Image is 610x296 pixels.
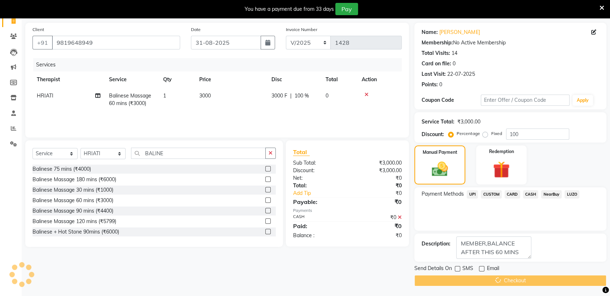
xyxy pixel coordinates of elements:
div: ₹0 [348,182,408,190]
label: Manual Payment [423,149,457,156]
span: 3000 F [271,92,287,100]
div: You have a payment due from 33 days [245,5,334,13]
th: Qty [159,71,195,88]
div: Balinese + Hot Stone 90mins (₹6000) [32,228,119,236]
div: ₹0 [357,190,407,197]
span: 0 [326,92,328,99]
th: Price [195,71,267,88]
div: Membership: [422,39,453,47]
span: Payment Methods [422,190,464,198]
label: Invoice Number [286,26,317,33]
span: CASH [523,190,539,199]
div: Total: [288,182,348,190]
label: Percentage [457,130,480,137]
div: Discount: [288,167,348,174]
div: Balinese Massage 30 mins (₹1000) [32,186,113,194]
span: CARD [505,190,520,199]
div: Card on file: [422,60,451,68]
div: Name: [422,29,438,36]
img: _gift.svg [488,159,515,180]
div: ₹0 [348,214,408,221]
th: Therapist [32,71,105,88]
div: Balinese Massage 60 mins (₹3000) [32,197,113,204]
th: Service [105,71,159,88]
div: Paid: [288,222,348,230]
th: Disc [267,71,321,88]
label: Redemption [489,148,514,155]
span: Total [293,148,310,156]
div: CASH [288,214,348,221]
div: ₹0 [348,174,408,182]
div: No Active Membership [422,39,599,47]
div: ₹3,000.00 [457,118,480,126]
span: 1 [163,92,166,99]
div: Description: [422,240,450,248]
div: 0 [439,81,442,88]
div: Points: [422,81,438,88]
div: Coupon Code [422,96,481,104]
div: Balinese Massage 90 mins (₹4400) [32,207,113,215]
input: Enter Offer / Coupon Code [481,95,570,106]
span: UPI [467,190,478,199]
span: CUSTOM [481,190,502,199]
th: Total [321,71,357,88]
a: Add Tip [288,190,357,197]
div: Balinese Massage 180 mins (₹6000) [32,176,116,183]
button: Apply [572,95,593,106]
div: Net: [288,174,348,182]
div: ₹0 [348,232,408,239]
span: Email [487,265,499,274]
div: Payments [293,208,402,214]
span: LUZO [565,190,579,199]
input: Search or Scan [131,148,266,159]
div: Sub Total: [288,159,348,167]
div: ₹3,000.00 [348,159,408,167]
button: +91 [32,36,53,49]
span: SMS [462,265,473,274]
span: HRIATI [37,92,53,99]
span: Send Details On [414,265,452,274]
div: 14 [452,49,457,57]
div: ₹0 [348,222,408,230]
div: Services [33,58,407,71]
span: NearBuy [541,190,562,199]
div: Total Visits: [422,49,450,57]
div: Service Total: [422,118,454,126]
div: ₹3,000.00 [348,167,408,174]
div: Balance : [288,232,348,239]
label: Client [32,26,44,33]
label: Date [191,26,201,33]
th: Action [357,71,402,88]
label: Fixed [491,130,502,137]
div: 0 [453,60,456,68]
span: 3000 [199,92,211,99]
span: Balinese Massage 60 mins (₹3000) [109,92,151,106]
input: Search by Name/Mobile/Email/Code [52,36,180,49]
span: 100 % [295,92,309,100]
div: ₹0 [348,197,408,206]
span: | [290,92,292,100]
div: Payable: [288,197,348,206]
div: Balinese Massage 120 mins (₹5799) [32,218,116,225]
div: Last Visit: [422,70,446,78]
img: _cash.svg [427,160,453,178]
div: 22-07-2025 [447,70,475,78]
div: Balinese 75 mins (₹4000) [32,165,91,173]
button: Pay [335,3,358,15]
a: [PERSON_NAME] [439,29,480,36]
div: Discount: [422,131,444,138]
